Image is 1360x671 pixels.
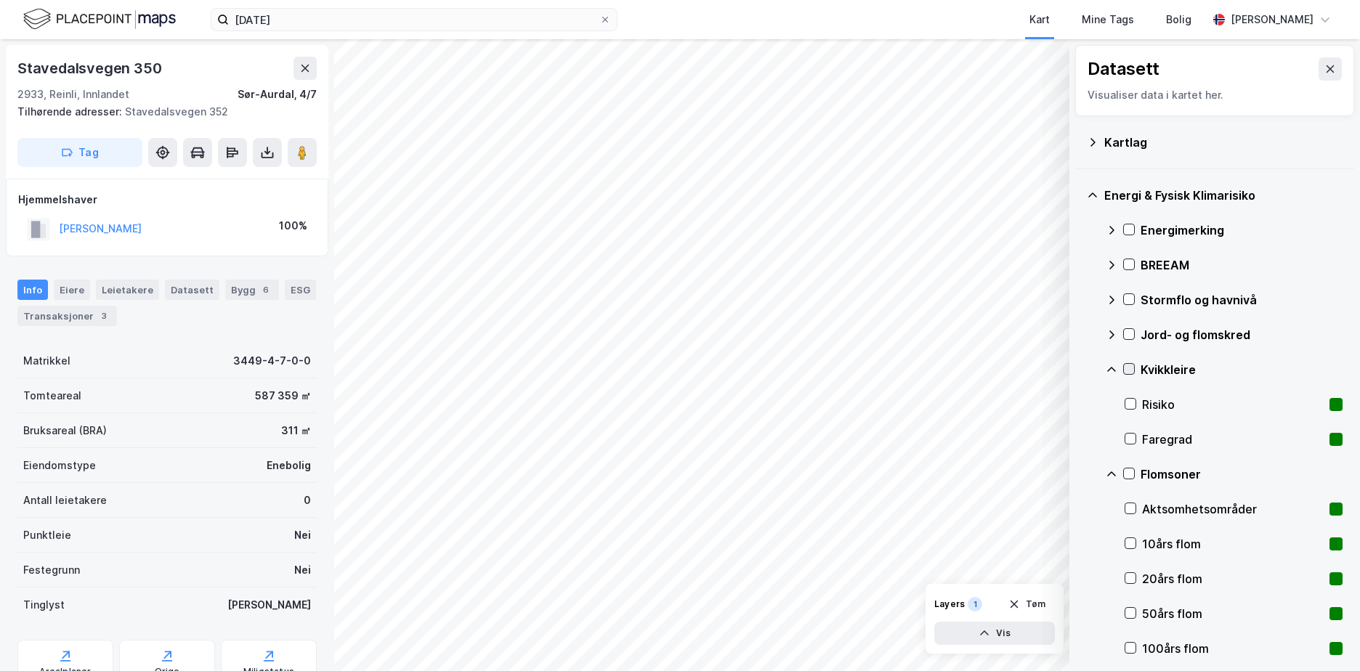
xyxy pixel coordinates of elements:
[1142,535,1324,553] div: 10års flom
[1142,570,1324,587] div: 20års flom
[1142,431,1324,448] div: Faregrad
[229,9,599,30] input: Søk på adresse, matrikkel, gårdeiere, leietakere eller personer
[999,593,1055,616] button: Tøm
[17,138,142,167] button: Tag
[17,86,129,103] div: 2933, Reinli, Innlandet
[1141,326,1343,343] div: Jord- og flomskred
[18,191,316,208] div: Hjemmelshaver
[1141,291,1343,309] div: Stormflo og havnivå
[17,105,125,118] span: Tilhørende adresser:
[23,492,107,509] div: Antall leietakere
[1141,361,1343,378] div: Kvikkleire
[934,622,1055,645] button: Vis
[267,457,311,474] div: Enebolig
[1141,465,1343,483] div: Flomsoner
[1029,11,1050,28] div: Kart
[934,598,965,610] div: Layers
[1142,640,1324,657] div: 100års flom
[304,492,311,509] div: 0
[1141,256,1343,274] div: BREEAM
[1141,221,1343,239] div: Energimerking
[23,352,70,370] div: Matrikkel
[1287,601,1360,671] iframe: Chat Widget
[255,387,311,404] div: 587 359 ㎡
[1142,396,1324,413] div: Risiko
[23,457,96,474] div: Eiendomstype
[968,597,982,611] div: 1
[1104,134,1343,151] div: Kartlag
[285,280,316,300] div: ESG
[238,86,317,103] div: Sør-Aurdal, 4/7
[1231,11,1314,28] div: [PERSON_NAME]
[1082,11,1134,28] div: Mine Tags
[17,57,164,80] div: Stavedalsvegen 350
[233,352,311,370] div: 3449-4-7-0-0
[23,561,80,579] div: Festegrunn
[259,282,273,297] div: 6
[1142,605,1324,622] div: 50års flom
[1166,11,1191,28] div: Bolig
[23,387,81,404] div: Tomteareal
[1104,187,1343,204] div: Energi & Fysisk Klimarisiko
[165,280,219,300] div: Datasett
[23,422,107,439] div: Bruksareal (BRA)
[1088,57,1159,81] div: Datasett
[227,596,311,614] div: [PERSON_NAME]
[17,103,305,121] div: Stavedalsvegen 352
[54,280,90,300] div: Eiere
[23,596,65,614] div: Tinglyst
[225,280,279,300] div: Bygg
[97,309,111,323] div: 3
[1088,86,1342,104] div: Visualiser data i kartet her.
[1142,500,1324,518] div: Aktsomhetsområder
[17,280,48,300] div: Info
[17,306,117,326] div: Transaksjoner
[281,422,311,439] div: 311 ㎡
[96,280,159,300] div: Leietakere
[23,526,71,544] div: Punktleie
[294,561,311,579] div: Nei
[279,217,307,235] div: 100%
[23,7,176,32] img: logo.f888ab2527a4732fd821a326f86c7f29.svg
[294,526,311,544] div: Nei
